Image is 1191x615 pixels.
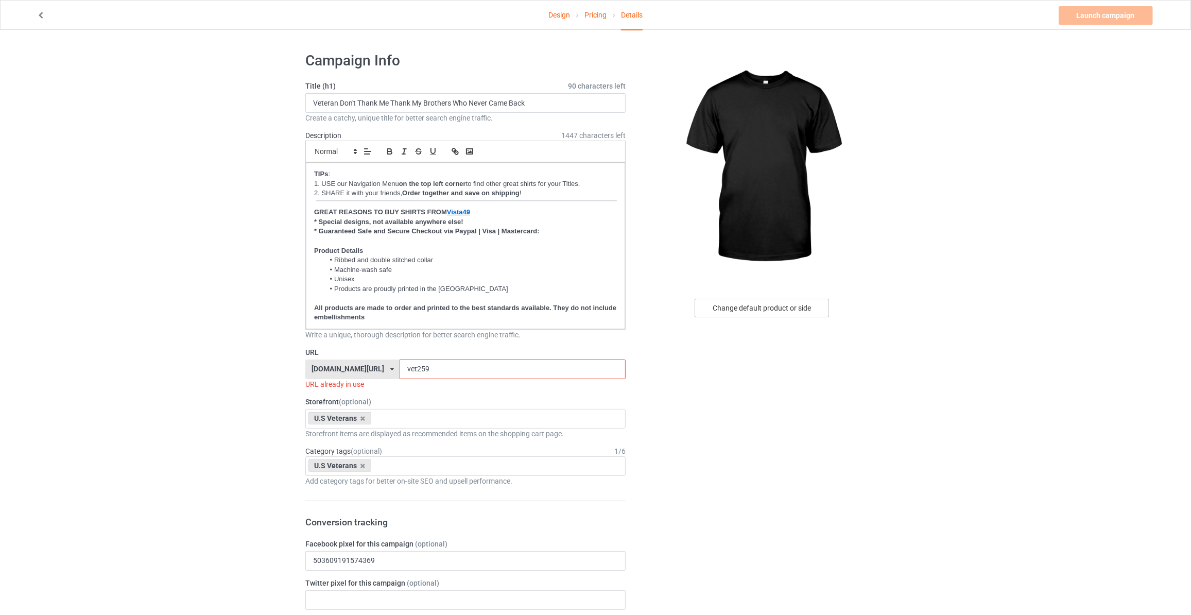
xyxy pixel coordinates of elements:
label: Storefront [305,397,626,407]
a: Design [548,1,570,29]
span: (optional) [415,540,447,548]
strong: on the top left corner [399,180,466,187]
label: Twitter pixel for this campaign [305,578,626,588]
strong: GREAT REASONS TO BUY SHIRTS FROM [314,208,447,216]
a: Pricing [584,1,607,29]
div: Create a catchy, unique title for better search engine traffic. [305,113,626,123]
div: 1 / 6 [614,446,626,456]
strong: TIPs [314,170,328,178]
li: Machine-wash safe [324,265,617,275]
p: : [314,169,617,179]
a: Vista49 [447,208,470,216]
label: Title (h1) [305,81,626,91]
img: Screenshot_at_Jul_03_11-49-29.png [314,199,617,205]
h3: Conversion tracking [305,516,626,528]
li: Unisex [324,275,617,284]
li: Ribbed and double stitched collar [324,255,617,265]
div: U.S Veterans [308,459,371,472]
div: Add category tags for better on-site SEO and upsell performance. [305,476,626,486]
p: 2. SHARE it with your friends, ! [314,189,617,198]
strong: * Special designs, not available anywhere else! [314,218,463,226]
div: U.S Veterans [308,412,371,424]
div: Write a unique, thorough description for better search engine traffic. [305,330,626,340]
div: Details [621,1,643,30]
label: Description [305,131,341,140]
span: (optional) [339,398,371,406]
strong: * Guaranteed Safe and Secure Checkout via Paypal | Visa | Mastercard: [314,227,540,235]
label: URL [305,347,626,357]
strong: Order together and save on shipping [402,189,520,197]
label: Category tags [305,446,382,456]
div: Change default product or side [695,299,829,317]
span: (optional) [407,579,439,587]
li: Products are proudly printed in the [GEOGRAPHIC_DATA] [324,284,617,294]
div: [DOMAIN_NAME][URL] [312,365,384,372]
span: 1447 characters left [561,130,626,141]
strong: Product Details [314,247,363,254]
label: Facebook pixel for this campaign [305,539,626,549]
div: URL already in use [305,379,626,389]
span: (optional) [351,447,382,455]
p: 1. USE our Navigation Menu to find other great shirts for your Titles. [314,179,617,189]
h1: Campaign Info [305,52,626,70]
strong: All products are made to order and printed to the best standards available. They do not include e... [314,304,618,321]
div: Storefront items are displayed as recommended items on the shopping cart page. [305,429,626,439]
span: 90 characters left [568,81,626,91]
